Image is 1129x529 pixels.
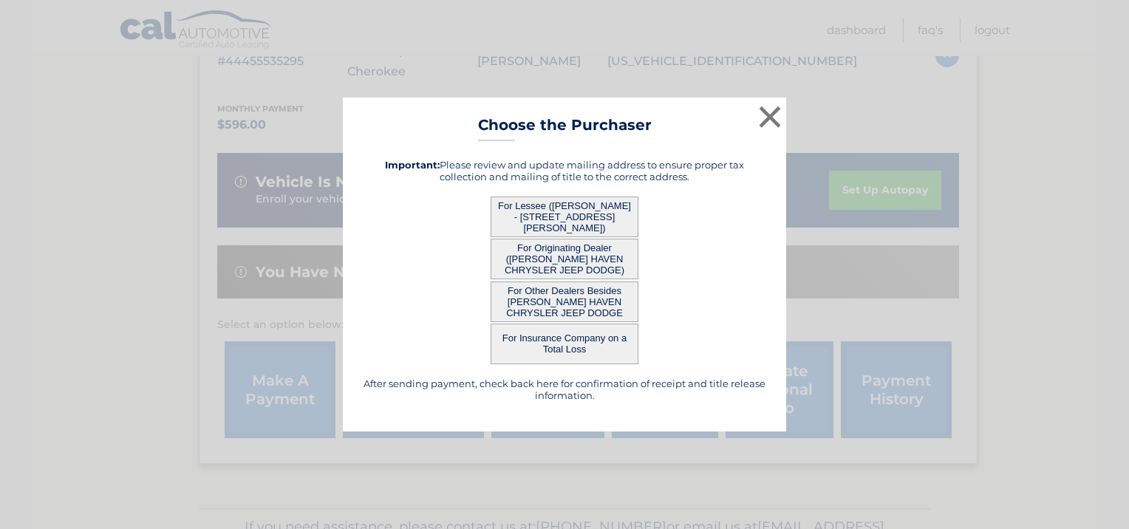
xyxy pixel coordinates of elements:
strong: Important: [385,159,440,171]
button: For Insurance Company on a Total Loss [491,324,638,364]
h5: Please review and update mailing address to ensure proper tax collection and mailing of title to ... [361,159,768,182]
button: For Originating Dealer ([PERSON_NAME] HAVEN CHRYSLER JEEP DODGE) [491,239,638,279]
button: For Other Dealers Besides [PERSON_NAME] HAVEN CHRYSLER JEEP DODGE [491,281,638,322]
h5: After sending payment, check back here for confirmation of receipt and title release information. [361,378,768,401]
button: For Lessee ([PERSON_NAME] - [STREET_ADDRESS][PERSON_NAME]) [491,197,638,237]
h3: Choose the Purchaser [478,116,652,142]
button: × [755,102,785,132]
